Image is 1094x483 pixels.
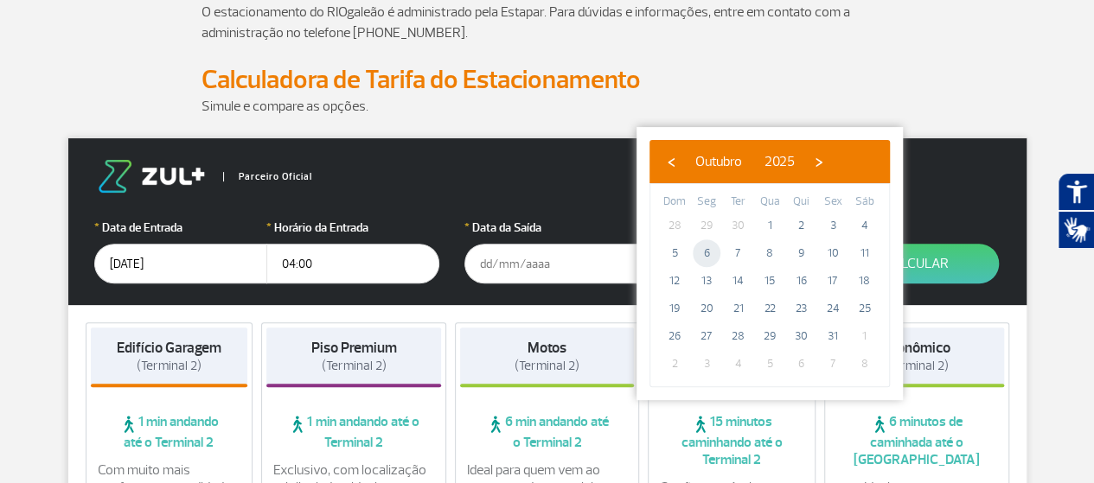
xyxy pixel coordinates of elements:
button: Abrir recursos assistivos. [1058,173,1094,211]
label: Data de Entrada [94,219,267,237]
span: 1 min andando até o Terminal 2 [266,413,441,451]
th: weekday [691,193,723,212]
span: 30 [724,212,752,239]
button: Calcular [835,244,999,283]
span: 2 [661,350,688,378]
p: Simule e compare as opções. [202,96,893,117]
span: 15 [756,267,784,295]
span: 8 [851,350,879,378]
span: 31 [819,322,847,350]
span: 4 [724,350,752,378]
span: 1 [851,322,879,350]
span: 28 [724,322,752,350]
span: 6 [693,239,720,267]
span: 15 minutos caminhando até o Terminal 2 [653,413,810,468]
span: 16 [788,267,816,295]
span: 11 [851,239,879,267]
button: ‹ [658,149,684,175]
span: 3 [819,212,847,239]
span: 13 [693,267,720,295]
span: Parceiro Oficial [223,172,312,181]
th: weekday [722,193,754,212]
span: (Terminal 2) [515,358,579,374]
span: 23 [788,295,816,322]
span: 26 [661,322,688,350]
span: 28 [661,212,688,239]
span: 20 [693,295,720,322]
th: weekday [785,193,817,212]
label: Horário da Entrada [266,219,439,237]
span: 21 [724,295,752,322]
button: 2025 [753,149,806,175]
span: 1 min andando até o Terminal 2 [91,413,248,451]
bs-datepicker-navigation-view: ​ ​ ​ [658,150,832,168]
span: Outubro [695,153,742,170]
span: 19 [661,295,688,322]
span: 3 [693,350,720,378]
p: O estacionamento do RIOgaleão é administrado pela Estapar. Para dúvidas e informações, entre em c... [202,2,893,43]
span: 14 [724,267,752,295]
span: 4 [851,212,879,239]
span: (Terminal 2) [884,358,949,374]
button: Abrir tradutor de língua de sinais. [1058,211,1094,249]
span: 6 [788,350,816,378]
span: (Terminal 2) [137,358,202,374]
button: Outubro [684,149,753,175]
h2: Calculadora de Tarifa do Estacionamento [202,64,893,96]
strong: Piso Premium [310,339,396,357]
input: dd/mm/aaaa [464,244,637,283]
span: 7 [724,239,752,267]
span: 6 min andando até o Terminal 2 [460,413,635,451]
strong: Econômico [882,339,950,357]
span: 30 [788,322,816,350]
span: 5 [661,239,688,267]
span: 27 [693,322,720,350]
span: 24 [819,295,847,322]
span: 25 [851,295,879,322]
strong: Motos [528,339,566,357]
span: 9 [788,239,816,267]
span: 2025 [765,153,795,170]
img: logo-zul.png [94,160,208,193]
span: 8 [756,239,784,267]
strong: Edifício Garagem [117,339,221,357]
div: Plugin de acessibilidade da Hand Talk. [1058,173,1094,249]
span: 18 [851,267,879,295]
span: 5 [756,350,784,378]
span: 1 [756,212,784,239]
span: 2 [788,212,816,239]
span: 6 minutos de caminhada até o [GEOGRAPHIC_DATA] [829,413,1004,468]
bs-datepicker-container: calendar [637,127,903,400]
th: weekday [848,193,880,212]
input: dd/mm/aaaa [94,244,267,283]
span: (Terminal 2) [321,358,386,374]
button: › [806,149,832,175]
label: Data da Saída [464,219,637,237]
span: 10 [819,239,847,267]
span: 17 [819,267,847,295]
th: weekday [659,193,691,212]
th: weekday [817,193,849,212]
span: 7 [819,350,847,378]
span: 12 [661,267,688,295]
span: 29 [756,322,784,350]
input: hh:mm [266,244,439,283]
span: 22 [756,295,784,322]
span: 29 [693,212,720,239]
th: weekday [754,193,786,212]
